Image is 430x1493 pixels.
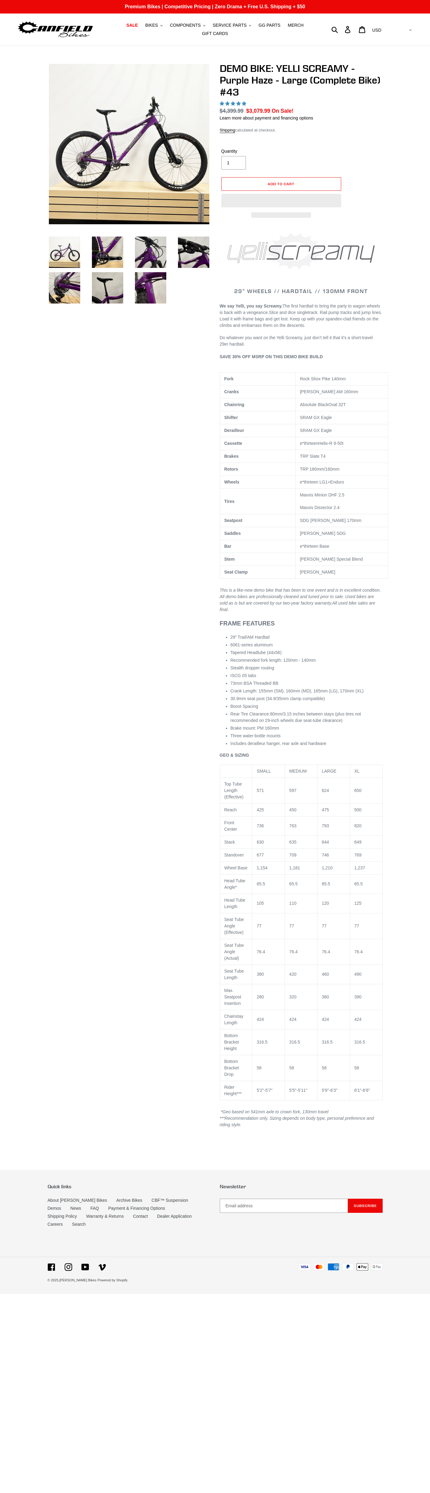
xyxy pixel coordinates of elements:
img: Load image into Gallery viewer, DEMO BIKE: YELLI SCREAMY - Purple Haze - Large (Complete Bike) #43 [134,235,168,269]
td: SRAM GX Eagle [295,411,388,424]
span: 5.00 stars [220,101,247,106]
span: 77 [257,923,262,928]
td: [PERSON_NAME] SDG [295,527,388,540]
span: 424 [322,1017,329,1022]
td: 280 [252,984,285,1010]
li: Rear Tire Clearance: [231,711,383,724]
a: Powered by Shopify [97,1278,128,1282]
span: 425 [257,807,264,812]
b: Rotors [224,467,238,472]
em: *Geo based on 541mm axle to crown fork, 130mm travel [220,1109,329,1114]
b: Stem [224,557,235,562]
img: Load image into Gallery viewer, DEMO BIKE: YELLI SCREAMY - Purple Haze - Large (Complete Bike) #43 [134,271,168,305]
span: The first hardtail to bring the party to wagon wheels is back with a vengeance. [220,304,380,315]
span: 746 [322,852,329,857]
small: © 2025, [48,1278,97,1282]
span: 650 [354,788,361,793]
span: 1,237 [354,865,365,870]
b: Saddles [224,531,241,536]
a: Archive Bikes [116,1198,142,1203]
span: Top Tube Length (Effective) [224,782,244,799]
img: Load image into Gallery viewer, DEMO BIKE: YELLI SCREAMY - Purple Haze - Large (Complete Bike) #43 [91,235,124,269]
span: e*thirteen LG1+Enduro [300,480,344,484]
a: MERCH [285,21,306,29]
span: MERCH [288,23,303,28]
span: 80mm/3.15 inches between stays (plus tires not recommended on 29-inch wheels due seat-tube cleara... [231,711,361,723]
span: 29" WHEELS // HARDTAIL // 130MM FRONT [234,288,368,295]
span: 500 [354,807,361,812]
span: 5'5"-5'11" [289,1088,307,1093]
span: 460 [322,972,329,977]
label: Quantity [221,148,280,155]
span: Standover [224,852,244,857]
a: Learn more about payment and financing options [220,116,313,120]
span: 380 [257,972,264,977]
li: Includes derailleur hanger, rear axle and hardware [231,740,383,747]
b: Seat Clamp [224,570,248,574]
span: BIKES [145,23,158,28]
a: Search [72,1222,85,1227]
span: Absolute Black [300,402,329,407]
td: 360 [317,984,350,1010]
b: Fork [224,376,234,381]
span: Rider Height*** [224,1085,242,1096]
td: Max. Seatpost Insertion [220,984,252,1010]
span: SAVE 30% OFF MSRP ON THIS DEMO BIKE BUILD [220,354,323,359]
button: COMPONENTS [167,21,208,29]
b: We say Yelli, you say Screamy. [220,304,283,308]
span: SMALL [257,769,271,774]
a: GIFT CARDS [199,29,231,38]
span: 65.5 [354,881,363,886]
b: Cassette [224,441,242,446]
a: Careers [48,1222,63,1227]
b: Tires [224,499,235,504]
span: 30.9mm seat post (34.9/35mm clamp compatible) [231,696,325,701]
span: 793 [322,823,329,828]
h1: DEMO BIKE: YELLI SCREAMY - Purple Haze - Large (Complete Bike) #43 [220,63,383,98]
b: Shifter [224,415,238,420]
span: Tapered Headtube (44x56) [231,650,282,655]
a: News [70,1206,81,1211]
a: Shipping Policy [48,1214,77,1219]
span: 571 [257,788,264,793]
button: SERVICE PARTS [210,21,254,29]
span: 635 [289,840,296,844]
span: 424 [257,1017,264,1022]
span: Stack [224,840,235,844]
img: DEMO BIKE: YELLI SCREAMY - Purple Haze - Large (Complete Bike) #43 [49,64,209,224]
span: 1,181 [289,865,300,870]
span: 105 [257,901,264,906]
p: Maxxis Dissector 2.4 [300,504,384,511]
span: Add to cart [268,182,294,186]
span: LARGE [322,769,336,774]
span: 316.5 [257,1040,267,1044]
a: GG PARTS [255,21,283,29]
a: Demos [48,1206,61,1211]
span: Front Center [224,820,237,832]
td: SRAM GX Eagle [295,424,388,437]
span: Rock Shox Pike 140mm [300,376,346,381]
span: GIFT CARDS [202,31,228,36]
td: [PERSON_NAME] [295,566,388,578]
span: SERVICE PARTS [213,23,247,28]
td: 320 [285,984,318,1010]
span: Three water-bottle mounts [231,733,281,738]
a: Shipping [220,128,235,133]
span: 5'2"-5'7" [257,1088,272,1093]
span: 709 [289,852,296,857]
span: 475 [322,807,329,812]
span: 58 [354,1065,359,1070]
b: Cranks [224,389,239,394]
span: Head Tube Angle* [224,878,246,890]
span: Bottom Bracket Height [224,1033,239,1051]
span: 1,210 [322,865,333,870]
span: 677 [257,852,264,857]
span: 763 [289,823,296,828]
a: Payment & Financing Options [108,1206,165,1211]
a: FAQ [90,1206,99,1211]
span: 65.5 [257,881,265,886]
span: GG PARTS [258,23,280,28]
button: Subscribe [348,1199,383,1213]
span: 73mm BSA Threaded BB [231,681,278,686]
a: SALE [123,21,141,29]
